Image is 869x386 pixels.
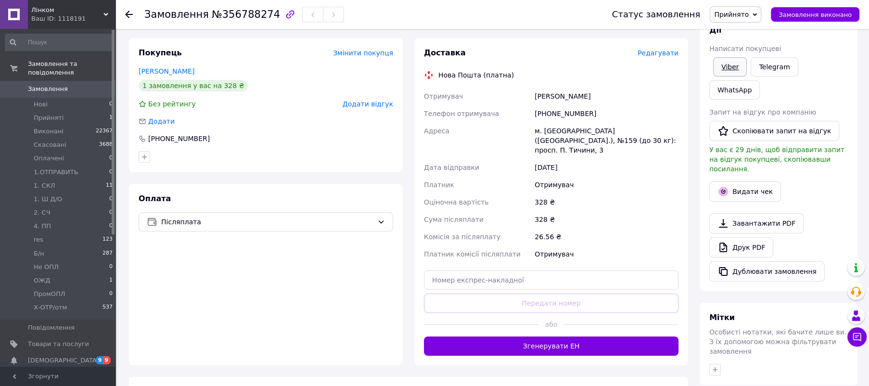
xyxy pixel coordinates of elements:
[28,323,75,332] span: Повідомлення
[109,290,113,298] span: 0
[139,194,171,203] span: Оплата
[709,261,825,282] button: Дублювати замовлення
[709,80,760,100] a: WhatsApp
[34,276,50,285] span: ОЖД
[139,67,194,75] a: [PERSON_NAME]
[533,122,680,159] div: м. [GEOGRAPHIC_DATA] ([GEOGRAPHIC_DATA].), №159 (до 30 кг): просп. П. Тичини, 3
[34,168,78,177] span: 1.ОТПРАВИТЬ
[34,303,67,312] span: Х-ОТР/отм
[109,222,113,231] span: 0
[34,195,62,204] span: 1. Ш Д/О
[709,237,773,257] a: Друк PDF
[28,85,68,93] span: Замовлення
[424,250,521,258] span: Платник комісії післяплати
[147,134,211,143] div: [PHONE_NUMBER]
[424,270,678,290] input: Номер експрес-накладної
[28,60,115,77] span: Замовлення та повідомлення
[709,213,804,233] a: Завантажити PDF
[34,222,51,231] span: 4. ПП
[102,235,113,244] span: 123
[533,159,680,176] div: [DATE]
[144,9,209,20] span: Замовлення
[34,263,59,271] span: Не ОПЛ
[533,228,680,245] div: 26.56 ₴
[713,57,747,77] a: Viber
[709,146,844,173] span: У вас є 29 днів, щоб відправити запит на відгук покупцеві, скопіювавши посилання.
[34,181,55,190] span: 1. СКЛ
[28,340,89,348] span: Товари та послуги
[139,80,248,91] div: 1 замовлення у вас на 328 ₴
[424,92,463,100] span: Отримувач
[96,356,103,364] span: 9
[34,235,43,244] span: res
[847,327,867,347] button: Чат з покупцем
[96,127,113,136] span: 22367
[709,26,721,35] span: Дії
[533,176,680,193] div: Отримувач
[638,49,678,57] span: Редагувати
[343,100,393,108] span: Додати відгук
[424,164,479,171] span: Дата відправки
[751,57,798,77] a: Telegram
[125,10,133,19] div: Повернутися назад
[103,356,111,364] span: 9
[148,100,196,108] span: Без рейтингу
[109,208,113,217] span: 0
[709,45,781,52] span: Написати покупцеві
[109,154,113,163] span: 0
[31,6,103,14] span: Лінком
[102,303,113,312] span: 537
[533,105,680,122] div: [PHONE_NUMBER]
[709,181,781,202] button: Видати чек
[34,127,64,136] span: Виконані
[533,211,680,228] div: 328 ₴
[34,141,66,149] span: Скасовані
[709,108,816,116] span: Запит на відгук про компанію
[34,114,64,122] span: Прийняті
[714,11,749,18] span: Прийнято
[533,193,680,211] div: 328 ₴
[31,14,115,23] div: Ваш ID: 1118191
[771,7,859,22] button: Замовлення виконано
[106,181,113,190] span: 11
[333,49,393,57] span: Змінити покупця
[709,121,839,141] button: Скопіювати запит на відгук
[709,328,846,355] span: Особисті нотатки, які бачите лише ви. З їх допомогою можна фільтрувати замовлення
[533,88,680,105] div: [PERSON_NAME]
[538,320,564,329] span: або
[612,10,701,19] div: Статус замовлення
[5,34,114,51] input: Пошук
[34,249,44,258] span: Б/н
[109,276,113,285] span: 1
[109,100,113,109] span: 0
[533,245,680,263] div: Отримувач
[148,117,175,125] span: Додати
[424,48,466,57] span: Доставка
[161,217,373,227] span: Післяплата
[34,208,51,217] span: 2. СЧ
[99,141,113,149] span: 3688
[109,195,113,204] span: 0
[424,181,454,189] span: Платник
[424,233,500,241] span: Комісія за післяплату
[709,313,735,322] span: Мітки
[424,216,484,223] span: Сума післяплати
[424,127,449,135] span: Адреса
[34,290,65,298] span: ПромОПЛ
[34,154,64,163] span: Оплачені
[109,114,113,122] span: 1
[139,48,182,57] span: Покупець
[102,249,113,258] span: 287
[424,110,499,117] span: Телефон отримувача
[436,70,516,80] div: Нова Пошта (платна)
[212,9,280,20] span: №356788274
[424,198,488,206] span: Оціночна вартість
[779,11,852,18] span: Замовлення виконано
[28,356,99,365] span: [DEMOGRAPHIC_DATA]
[109,168,113,177] span: 0
[109,263,113,271] span: 0
[424,336,678,356] button: Згенерувати ЕН
[34,100,48,109] span: Нові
